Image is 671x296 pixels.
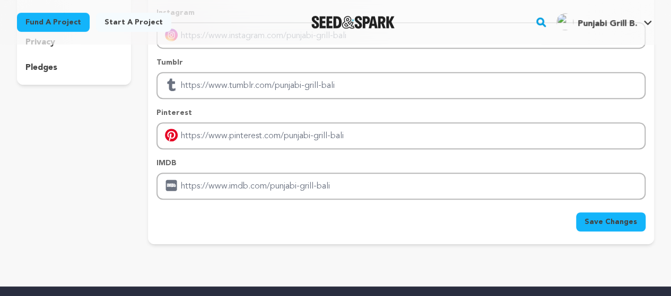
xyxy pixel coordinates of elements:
p: Tumblr [156,57,646,68]
span: Punjabi Grill B.'s Profile [554,11,654,33]
p: Pinterest [156,107,646,118]
a: Fund a project [17,13,90,32]
img: Punjabi%20Grill%20-%20Logo.png [556,13,573,30]
a: Seed&Spark Homepage [311,16,395,29]
img: tumblr.svg [165,78,178,91]
img: imdb.svg [165,179,178,192]
input: Enter IMDB profile link [156,173,646,200]
a: Punjabi Grill B.'s Profile [554,11,654,30]
div: Punjabi Grill B.'s Profile [556,13,637,30]
span: Punjabi Grill B. [578,20,637,28]
button: Save Changes [576,212,646,231]
button: pledges [17,59,131,76]
img: pinterest-mobile.svg [165,129,178,141]
a: Start a project [96,13,171,32]
p: pledges [25,61,57,74]
input: Enter tubmlr profile link [156,72,646,99]
p: IMDB [156,158,646,168]
span: Save Changes [585,217,637,227]
input: Enter pinterest profile link [156,122,646,149]
img: Seed&Spark Logo Dark Mode [311,16,395,29]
